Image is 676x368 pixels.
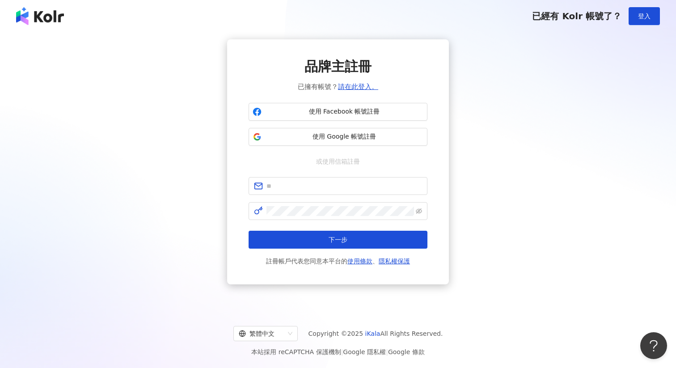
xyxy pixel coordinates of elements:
span: | [341,348,343,355]
span: 登入 [638,13,651,20]
div: 繁體中文 [239,326,284,341]
span: 使用 Facebook 帳號註冊 [265,107,423,116]
a: Google 條款 [388,348,425,355]
a: 使用條款 [347,258,372,265]
span: 註冊帳戶代表您同意本平台的 、 [266,256,410,266]
span: 已擁有帳號？ [298,81,378,92]
button: 使用 Google 帳號註冊 [249,128,427,146]
span: eye-invisible [416,208,422,214]
button: 下一步 [249,231,427,249]
a: Google 隱私權 [343,348,386,355]
span: 下一步 [329,236,347,243]
span: 品牌主註冊 [304,57,372,76]
span: | [386,348,388,355]
span: 使用 Google 帳號註冊 [265,132,423,141]
a: 隱私權保護 [379,258,410,265]
span: 或使用信箱註冊 [310,157,366,166]
a: 請在此登入。 [338,83,378,91]
button: 使用 Facebook 帳號註冊 [249,103,427,121]
span: 已經有 Kolr 帳號了？ [532,11,621,21]
button: 登入 [629,7,660,25]
span: 本站採用 reCAPTCHA 保護機制 [251,347,424,357]
iframe: Help Scout Beacon - Open [640,332,667,359]
span: Copyright © 2025 All Rights Reserved. [308,328,443,339]
a: iKala [365,330,380,337]
img: logo [16,7,64,25]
